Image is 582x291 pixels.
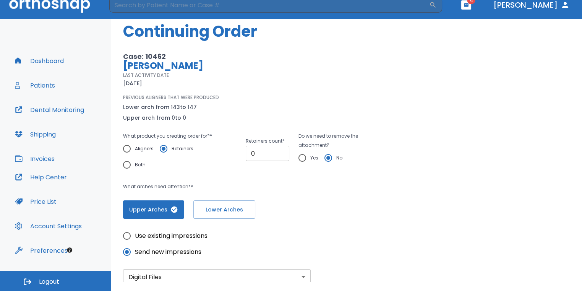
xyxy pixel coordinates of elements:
p: [DATE] [123,79,142,88]
button: Dashboard [10,52,68,70]
p: Upper arch from 0 to 0 [123,113,197,122]
span: Upper Arches [131,206,177,214]
span: Retainers [172,144,193,153]
span: Lower Arches [201,206,247,214]
span: Send new impressions [135,247,201,257]
button: Patients [10,76,60,94]
p: Do we need to remove the attachment? [298,132,384,150]
p: What arches need attention*? [123,182,384,191]
button: Lower Arches [193,200,255,219]
button: Preferences [10,241,72,260]
div: Tooltip anchor [66,247,73,254]
h1: Continuing Order [123,20,570,43]
span: Aligners [135,144,154,153]
p: What product you creating order for? * [123,132,221,141]
span: No [336,153,342,163]
p: Retainers count * [246,137,289,146]
p: [PERSON_NAME] [123,61,384,70]
button: Invoices [10,150,59,168]
span: Use existing impressions [135,231,208,241]
span: Both [135,160,146,169]
p: Case: 10462 [123,52,384,61]
button: Price List [10,192,61,211]
button: Upper Arches [123,200,184,219]
span: Yes [310,153,318,163]
div: Without label [123,269,311,284]
p: LAST ACTIVITY DATE [123,72,169,79]
button: Dental Monitoring [10,101,89,119]
button: Help Center [10,168,71,186]
p: Lower arch from 143 to 147 [123,102,197,112]
span: Logout [39,278,59,286]
p: PREVIOUS ALIGNERS THAT WERE PRODUCED [123,94,219,101]
button: Account Settings [10,217,86,235]
button: Shipping [10,125,60,143]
